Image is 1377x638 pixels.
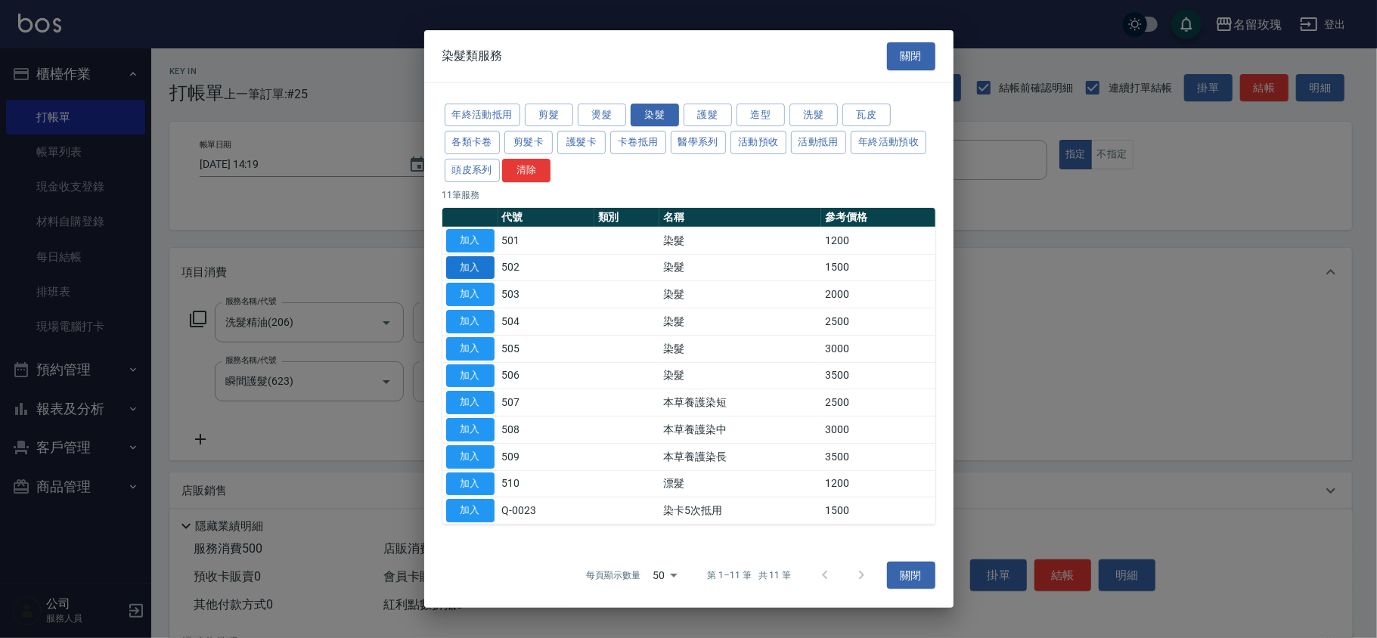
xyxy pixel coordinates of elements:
td: 507 [498,389,594,417]
th: 代號 [498,208,594,228]
button: 卡卷抵用 [610,131,666,154]
button: 染髮 [631,103,679,126]
button: 加入 [446,472,495,495]
td: 1500 [821,254,935,281]
th: 參考價格 [821,208,935,228]
td: 漂髮 [659,470,821,497]
p: 11 筆服務 [442,188,935,202]
td: 504 [498,308,594,335]
button: 加入 [446,310,495,333]
button: 護髮 [684,103,732,126]
td: 505 [498,335,594,362]
button: 剪髮卡 [504,131,553,154]
td: 染卡5次抵用 [659,497,821,525]
td: 509 [498,443,594,470]
button: 年終活動抵用 [445,103,520,126]
button: 加入 [446,445,495,469]
button: 加入 [446,418,495,441]
td: 3500 [821,362,935,389]
button: 加入 [446,337,495,361]
td: 502 [498,254,594,281]
p: 第 1–11 筆 共 11 筆 [707,568,791,582]
td: 1500 [821,497,935,525]
td: 染髮 [659,281,821,308]
td: 染髮 [659,308,821,335]
td: 510 [498,470,594,497]
td: Q-0023 [498,497,594,525]
td: 2000 [821,281,935,308]
button: 加入 [446,499,495,522]
button: 各類卡卷 [445,131,501,154]
td: 本草養護染短 [659,389,821,417]
td: 本草養護染長 [659,443,821,470]
td: 501 [498,227,594,254]
th: 類別 [594,208,660,228]
td: 503 [498,281,594,308]
button: 醫學系列 [671,131,727,154]
td: 3000 [821,416,935,443]
span: 染髮類服務 [442,48,503,63]
td: 3500 [821,443,935,470]
div: 50 [647,555,683,596]
td: 1200 [821,227,935,254]
button: 關閉 [887,562,935,590]
button: 加入 [446,283,495,306]
button: 清除 [502,159,550,182]
td: 染髮 [659,227,821,254]
button: 活動預收 [730,131,786,154]
button: 頭皮系列 [445,159,501,182]
button: 加入 [446,364,495,387]
td: 506 [498,362,594,389]
td: 3000 [821,335,935,362]
button: 活動抵用 [791,131,847,154]
button: 護髮卡 [557,131,606,154]
button: 加入 [446,391,495,414]
td: 2500 [821,389,935,417]
button: 加入 [446,229,495,252]
button: 加入 [446,256,495,279]
th: 名稱 [659,208,821,228]
button: 造型 [737,103,785,126]
td: 染髮 [659,335,821,362]
p: 每頁顯示數量 [586,568,640,582]
button: 燙髮 [578,103,626,126]
button: 洗髮 [789,103,838,126]
button: 年終活動預收 [851,131,926,154]
td: 本草養護染中 [659,416,821,443]
button: 關閉 [887,42,935,70]
td: 染髮 [659,362,821,389]
td: 染髮 [659,254,821,281]
td: 508 [498,416,594,443]
button: 瓦皮 [842,103,891,126]
td: 1200 [821,470,935,497]
button: 剪髮 [525,103,573,126]
td: 2500 [821,308,935,335]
